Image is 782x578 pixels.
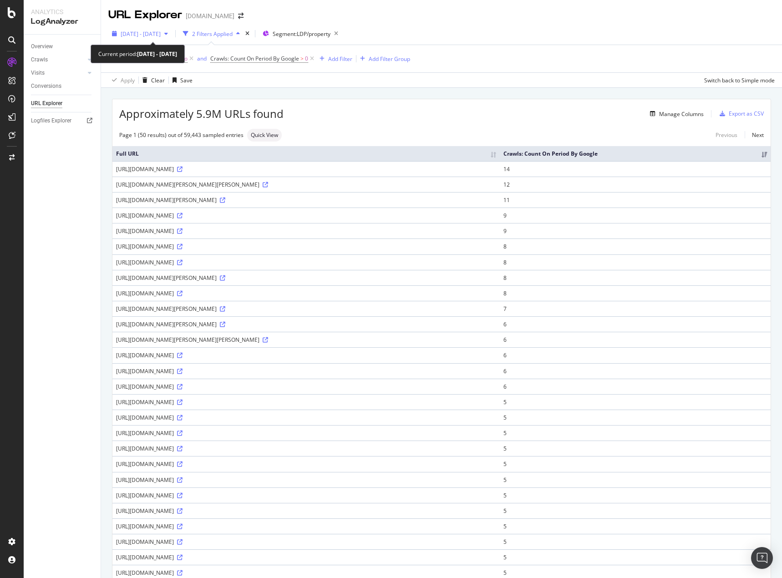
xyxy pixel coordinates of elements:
td: 8 [500,270,771,285]
td: 11 [500,192,771,208]
th: Crawls: Count On Period By Google: activate to sort column ascending [500,146,771,161]
div: [URL][DOMAIN_NAME] [116,476,496,484]
span: Quick View [251,132,278,138]
div: [URL][DOMAIN_NAME][PERSON_NAME] [116,305,496,313]
td: 14 [500,161,771,177]
div: Clear [151,76,165,84]
td: 8 [500,238,771,254]
div: Analytics [31,7,93,16]
span: [DATE] - [DATE] [121,30,161,38]
div: 2 Filters Applied [192,30,233,38]
td: 5 [500,534,771,549]
button: Apply [108,73,135,87]
a: Overview [31,42,94,51]
td: 6 [500,363,771,379]
div: [URL][DOMAIN_NAME] [116,414,496,421]
div: [URL][DOMAIN_NAME] [116,538,496,546]
span: Segment: LDP/property [273,30,330,38]
div: [URL][DOMAIN_NAME] [116,492,496,499]
div: Apply [121,76,135,84]
div: neutral label [247,129,282,142]
div: [URL][DOMAIN_NAME] [116,383,496,390]
div: Export as CSV [729,110,764,117]
div: Save [180,76,193,84]
div: Visits [31,68,45,78]
button: Save [169,73,193,87]
div: URL Explorer [31,99,62,108]
div: [URL][DOMAIN_NAME][PERSON_NAME] [116,274,496,282]
td: 5 [500,394,771,410]
div: times [244,29,251,38]
th: Full URL: activate to sort column ascending [112,146,500,161]
div: Manage Columns [659,110,704,118]
div: and [197,55,207,62]
div: Logfiles Explorer [31,116,71,126]
td: 5 [500,410,771,425]
div: [URL][DOMAIN_NAME] [116,165,496,173]
div: [URL][DOMAIN_NAME] [116,507,496,515]
div: [URL][DOMAIN_NAME][PERSON_NAME][PERSON_NAME] [116,181,496,188]
td: 12 [500,177,771,192]
div: [URL][DOMAIN_NAME] [116,522,496,530]
div: Page 1 (50 results) out of 59,443 sampled entries [119,131,244,139]
span: Approximately 5.9M URLs found [119,106,284,122]
button: Clear [139,73,165,87]
button: and [197,54,207,63]
b: [DATE] - [DATE] [137,50,177,58]
td: 5 [500,441,771,456]
div: [URL][DOMAIN_NAME] [116,569,496,577]
div: Current period: [98,49,177,59]
td: 7 [500,301,771,316]
div: [URL][DOMAIN_NAME] [116,243,496,250]
div: [URL][DOMAIN_NAME] [116,289,496,297]
div: [URL][DOMAIN_NAME][PERSON_NAME] [116,320,496,328]
div: [URL][DOMAIN_NAME] [116,445,496,452]
div: [DOMAIN_NAME] [186,11,234,20]
div: Overview [31,42,53,51]
button: Switch back to Simple mode [701,73,775,87]
div: [URL][DOMAIN_NAME] [116,259,496,266]
span: 0 [305,52,308,65]
div: [URL][DOMAIN_NAME] [116,460,496,468]
div: URL Explorer [108,7,182,23]
td: 9 [500,223,771,238]
td: 6 [500,379,771,394]
a: Next [745,128,764,142]
a: Conversions [31,81,94,91]
div: Add Filter Group [369,55,410,63]
button: Add Filter Group [356,53,410,64]
td: 5 [500,456,771,472]
td: 6 [500,316,771,332]
td: 9 [500,208,771,223]
div: Conversions [31,81,61,91]
a: Visits [31,68,85,78]
div: arrow-right-arrow-left [238,13,244,19]
span: Crawls: Count On Period By Google [210,55,299,62]
div: [URL][DOMAIN_NAME][PERSON_NAME][PERSON_NAME] [116,336,496,344]
a: Logfiles Explorer [31,116,94,126]
button: 2 Filters Applied [179,26,244,41]
div: [URL][DOMAIN_NAME] [116,212,496,219]
button: Export as CSV [716,106,764,121]
button: Add Filter [316,53,352,64]
div: [URL][DOMAIN_NAME] [116,227,496,235]
a: URL Explorer [31,99,94,108]
td: 5 [500,472,771,487]
div: [URL][DOMAIN_NAME] [116,429,496,437]
td: 6 [500,332,771,347]
td: 5 [500,425,771,441]
button: [DATE] - [DATE] [108,26,172,41]
a: Crawls [31,55,85,65]
div: [URL][DOMAIN_NAME] [116,367,496,375]
td: 8 [500,285,771,301]
div: Crawls [31,55,48,65]
div: LogAnalyzer [31,16,93,27]
td: 5 [500,487,771,503]
div: [URL][DOMAIN_NAME] [116,553,496,561]
button: Segment:LDP/property [259,26,342,41]
span: > [300,55,304,62]
button: Manage Columns [646,108,704,119]
div: Switch back to Simple mode [704,76,775,84]
div: [URL][DOMAIN_NAME] [116,351,496,359]
td: 5 [500,518,771,534]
